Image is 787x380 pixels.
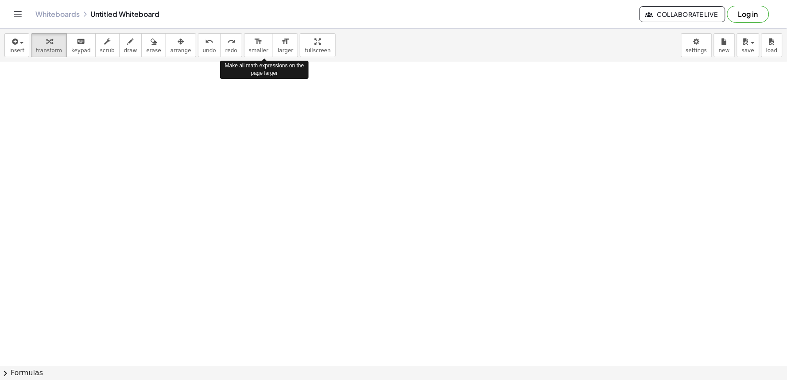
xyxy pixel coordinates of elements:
span: draw [124,47,137,54]
button: format_sizesmaller [244,33,273,57]
a: Whiteboards [35,10,80,19]
button: draw [119,33,142,57]
button: Collaborate Live [640,6,725,22]
button: insert [4,33,29,57]
button: undoundo [198,33,221,57]
button: new [714,33,735,57]
span: fullscreen [305,47,330,54]
button: format_sizelarger [273,33,298,57]
button: erase [141,33,166,57]
button: load [761,33,783,57]
button: keyboardkeypad [66,33,96,57]
span: insert [9,47,24,54]
button: arrange [166,33,196,57]
button: Toggle navigation [11,7,25,21]
button: save [737,33,760,57]
span: erase [146,47,161,54]
span: settings [686,47,707,54]
span: arrange [171,47,191,54]
button: transform [31,33,67,57]
span: undo [203,47,216,54]
button: fullscreen [300,33,335,57]
span: smaller [249,47,268,54]
i: redo [227,36,236,47]
i: format_size [281,36,290,47]
span: redo [225,47,237,54]
span: save [742,47,754,54]
i: undo [205,36,213,47]
i: format_size [254,36,263,47]
span: keypad [71,47,91,54]
button: Log in [727,6,769,23]
span: larger [278,47,293,54]
button: scrub [95,33,120,57]
button: redoredo [221,33,242,57]
button: settings [681,33,712,57]
div: Make all math expressions on the page larger [220,61,309,78]
span: transform [36,47,62,54]
span: load [766,47,778,54]
i: keyboard [77,36,85,47]
span: new [719,47,730,54]
span: Collaborate Live [647,10,718,18]
span: scrub [100,47,115,54]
